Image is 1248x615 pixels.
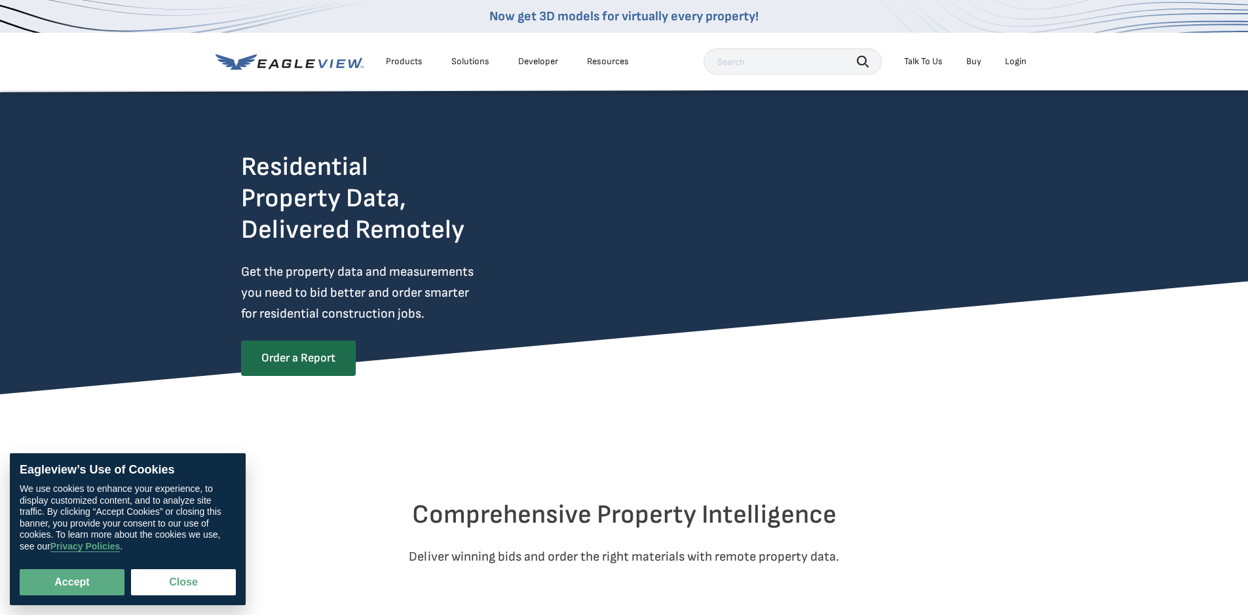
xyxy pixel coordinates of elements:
a: Privacy Policies [50,542,121,553]
p: Deliver winning bids and order the right materials with remote property data. [241,546,1008,567]
div: Talk To Us [904,56,943,67]
input: Search [704,48,882,75]
a: Buy [966,56,981,67]
div: Solutions [451,56,489,67]
a: Developer [518,56,558,67]
button: Accept [20,569,124,595]
h2: Comprehensive Property Intelligence [241,499,1008,531]
div: Resources [587,56,629,67]
div: We use cookies to enhance your experience, to display customized content, and to analyze site tra... [20,484,236,553]
a: Order a Report [241,341,356,376]
a: Now get 3D models for virtually every property! [489,9,759,24]
button: Close [131,569,236,595]
div: Eagleview’s Use of Cookies [20,463,236,477]
div: Login [1005,56,1027,67]
p: Get the property data and measurements you need to bid better and order smarter for residential c... [241,261,528,324]
h2: Residential Property Data, Delivered Remotely [241,151,464,246]
div: Products [386,56,423,67]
